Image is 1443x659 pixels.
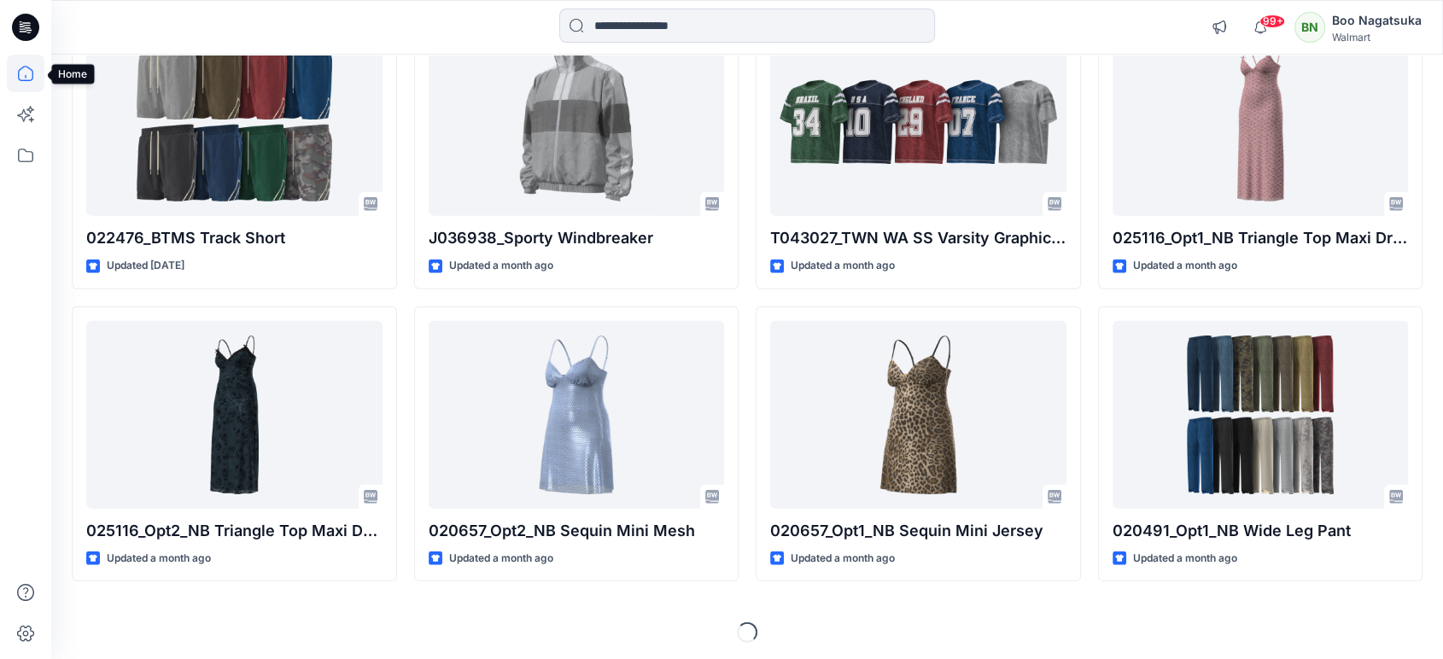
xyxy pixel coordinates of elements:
p: Updated a month ago [1133,550,1237,568]
a: 025116_Opt1_NB Triangle Top Maxi Dress [1113,28,1409,216]
a: 025116_Opt2_NB Triangle Top Maxi Dress [86,321,383,509]
a: T043027_TWN WA SS Varsity Graphic Tee [770,28,1066,216]
div: Walmart [1332,31,1422,44]
p: Updated a month ago [449,550,553,568]
p: 025116_Opt1_NB Triangle Top Maxi Dress [1113,226,1409,250]
a: 020657_Opt1_NB Sequin Mini Jersey [770,321,1066,509]
p: 020657_Opt2_NB Sequin Mini Mesh [429,519,725,543]
p: 022476_BTMS Track Short [86,226,383,250]
a: 020491_Opt1_NB Wide Leg Pant [1113,321,1409,509]
div: Boo Nagatsuka [1332,10,1422,31]
p: Updated a month ago [1133,257,1237,275]
p: J036938_Sporty Windbreaker [429,226,725,250]
p: 020657_Opt1_NB Sequin Mini Jersey [770,519,1066,543]
p: 025116_Opt2_NB Triangle Top Maxi Dress [86,519,383,543]
p: Updated a month ago [449,257,553,275]
p: T043027_TWN WA SS Varsity Graphic Tee [770,226,1066,250]
p: Updated a month ago [107,550,211,568]
span: 99+ [1259,15,1285,28]
a: 022476_BTMS Track Short [86,28,383,216]
div: BN [1294,12,1325,43]
p: Updated a month ago [791,550,895,568]
a: 020657_Opt2_NB Sequin Mini Mesh [429,321,725,509]
a: J036938_Sporty Windbreaker [429,28,725,216]
p: 020491_Opt1_NB Wide Leg Pant [1113,519,1409,543]
p: Updated a month ago [791,257,895,275]
p: Updated [DATE] [107,257,184,275]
